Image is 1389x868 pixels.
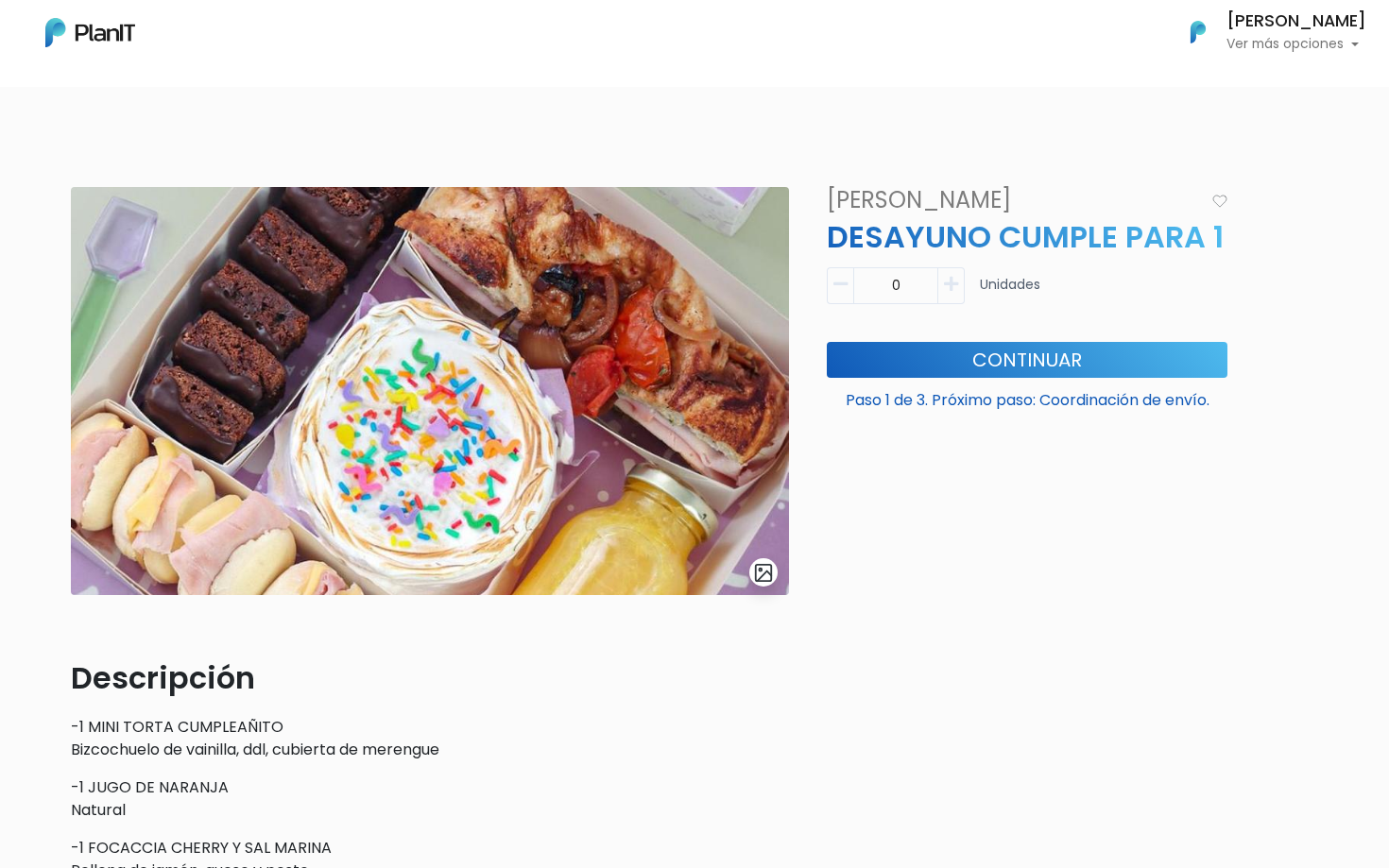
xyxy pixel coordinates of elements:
[827,342,1227,378] button: Continuar
[815,187,1204,214] h4: [PERSON_NAME]
[753,562,775,584] img: gallery-light
[827,382,1227,412] p: Paso 1 de 3. Próximo paso: Coordinación de envío.
[71,776,789,822] p: -1 JUGO DE NARANJA Natural
[45,18,135,47] img: PlanIt Logo
[71,187,789,595] img: WhatsApp_Image_2025-02-28_at_13.43.42__2_.jpeg
[1166,8,1366,57] button: PlanIt Logo [PERSON_NAME] Ver más opciones
[1212,195,1227,208] img: heart_icon
[815,214,1239,260] p: DESAYUNO CUMPLE PARA 1
[71,655,789,701] p: Descripción
[980,275,1040,312] p: Unidades
[71,716,789,761] p: -1 MINI TORTA CUMPLEAÑITO Bizcochuelo de vainilla, ddl, cubierta de merengue
[1226,13,1366,30] h6: [PERSON_NAME]
[1226,38,1366,51] p: Ver más opciones
[1177,11,1219,53] img: PlanIt Logo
